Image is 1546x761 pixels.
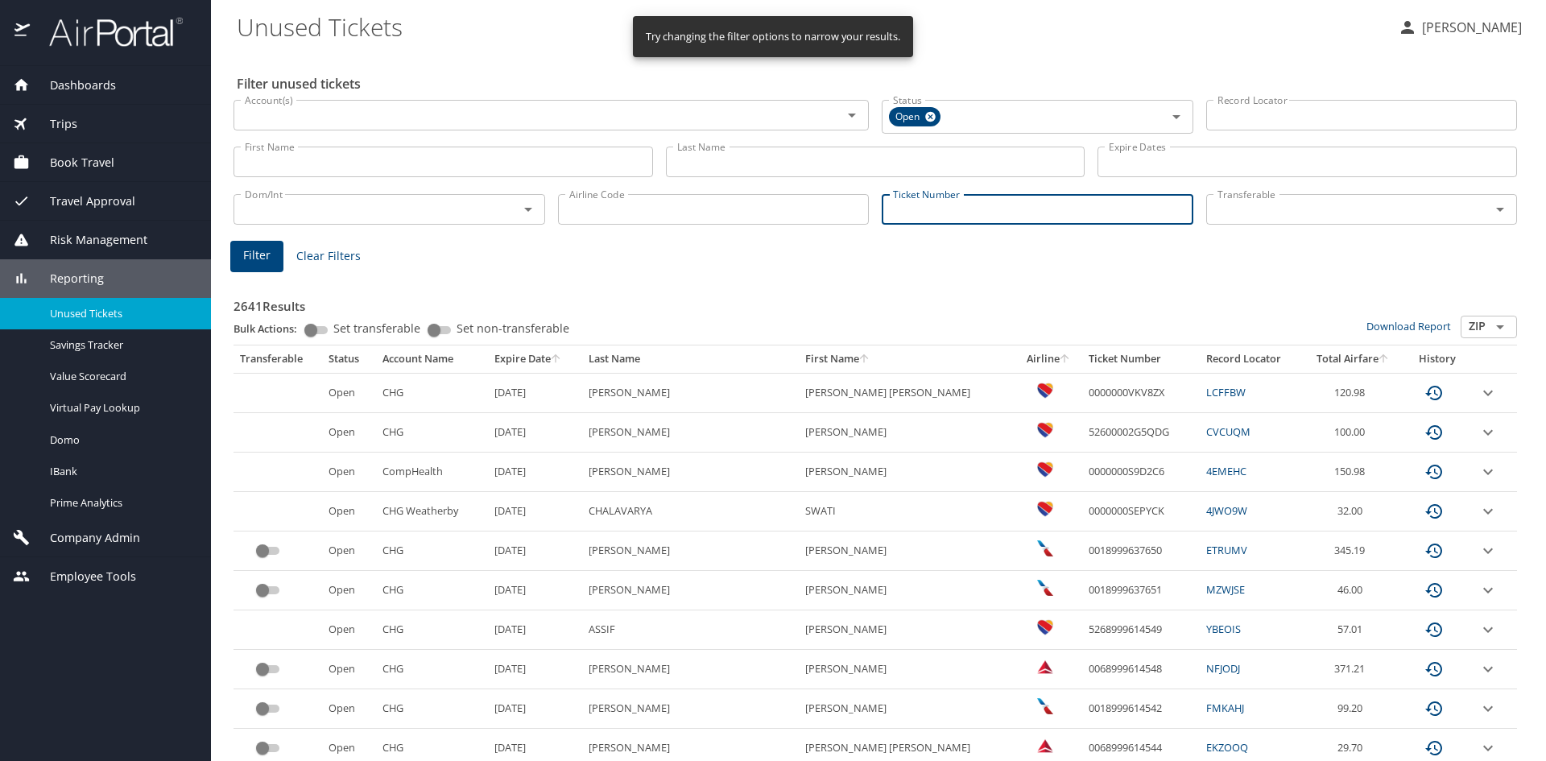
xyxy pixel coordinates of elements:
th: Expire Date [488,345,582,373]
button: Open [1489,316,1511,338]
td: CHG [376,689,488,729]
span: Domo [50,432,192,448]
td: CHG Weatherby [376,492,488,531]
a: MZWJSE [1206,582,1245,597]
td: [DATE] [488,689,582,729]
img: American Airlines [1037,540,1053,556]
th: Status [322,345,376,373]
th: Total Airfare [1302,345,1403,373]
a: LCFFBW [1206,385,1246,399]
img: icon-airportal.png [14,16,31,48]
td: 0068999614548 [1082,650,1200,689]
span: Savings Tracker [50,337,192,353]
td: Open [322,610,376,650]
button: expand row [1478,699,1498,718]
td: [PERSON_NAME] [799,531,1015,571]
td: [PERSON_NAME] [799,689,1015,729]
td: 345.19 [1302,531,1403,571]
button: expand row [1478,383,1498,403]
button: Filter [230,241,283,272]
img: Delta Airlines [1037,659,1053,675]
img: airportal-logo.png [31,16,183,48]
td: CHG [376,373,488,412]
button: expand row [1478,581,1498,600]
button: expand row [1478,660,1498,679]
th: Record Locator [1200,345,1303,373]
td: [PERSON_NAME] [799,453,1015,492]
span: Clear Filters [296,246,361,267]
td: [PERSON_NAME] [582,413,799,453]
td: [DATE] [488,413,582,453]
td: [DATE] [488,571,582,610]
a: 4EMEHC [1206,464,1246,478]
td: CHG [376,650,488,689]
button: expand row [1478,541,1498,560]
td: [PERSON_NAME] [582,531,799,571]
button: Open [841,104,863,126]
div: Try changing the filter options to narrow your results. [646,21,900,52]
button: expand row [1478,502,1498,521]
td: 120.98 [1302,373,1403,412]
td: 100.00 [1302,413,1403,453]
button: Open [1165,105,1188,128]
td: Open [322,373,376,412]
img: Southwest Airlines [1037,422,1053,438]
th: Ticket Number [1082,345,1200,373]
td: 57.01 [1302,610,1403,650]
td: [DATE] [488,373,582,412]
a: YBEOIS [1206,622,1241,636]
img: Delta Airlines [1037,738,1053,754]
img: Southwest Airlines [1037,383,1053,399]
td: [PERSON_NAME] [PERSON_NAME] [799,373,1015,412]
td: [PERSON_NAME] [799,571,1015,610]
td: 0000000VKV8ZX [1082,373,1200,412]
td: Open [322,453,376,492]
a: EKZOOQ [1206,740,1248,755]
td: [PERSON_NAME] [582,689,799,729]
td: 371.21 [1302,650,1403,689]
td: CHG [376,531,488,571]
td: [PERSON_NAME] [582,650,799,689]
span: Unused Tickets [50,306,192,321]
td: [DATE] [488,492,582,531]
td: Open [322,571,376,610]
h1: Unused Tickets [237,2,1385,52]
td: 0000000SEPYCK [1082,492,1200,531]
img: Southwest Airlines [1037,501,1053,517]
td: 32.00 [1302,492,1403,531]
button: Open [517,198,539,221]
h2: Filter unused tickets [237,71,1520,97]
td: Open [322,413,376,453]
button: expand row [1478,620,1498,639]
span: Value Scorecard [50,369,192,384]
span: Trips [30,115,77,133]
th: Account Name [376,345,488,373]
td: 5268999614549 [1082,610,1200,650]
span: Filter [243,246,271,266]
button: expand row [1478,423,1498,442]
div: Transferable [240,352,316,366]
div: Open [889,107,940,126]
a: 4JWO9W [1206,503,1247,518]
td: CHALAVARYA [582,492,799,531]
button: expand row [1478,462,1498,482]
td: 0018999614542 [1082,689,1200,729]
span: Company Admin [30,529,140,547]
span: Open [889,109,929,126]
img: American Airlines [1037,698,1053,714]
td: [PERSON_NAME] [799,413,1015,453]
button: Open [1489,198,1511,221]
span: Travel Approval [30,192,135,210]
button: sort [1060,354,1071,365]
td: Open [322,492,376,531]
span: Risk Management [30,231,147,249]
img: American Airlines [1037,580,1053,596]
span: Dashboards [30,77,116,94]
td: [PERSON_NAME] [582,571,799,610]
td: 46.00 [1302,571,1403,610]
td: [DATE] [488,531,582,571]
td: [DATE] [488,610,582,650]
button: [PERSON_NAME] [1391,13,1528,42]
span: IBank [50,464,192,479]
img: Southwest Airlines [1037,619,1053,635]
